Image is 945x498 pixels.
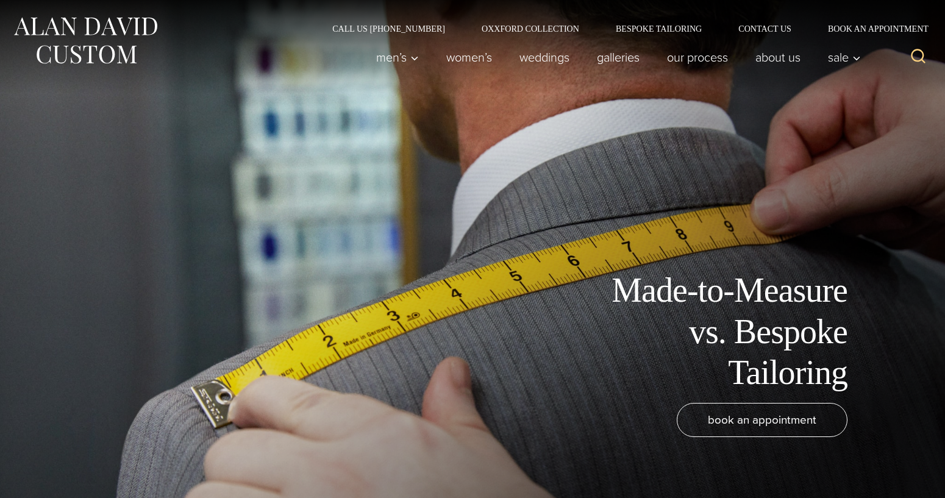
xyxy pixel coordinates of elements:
[376,51,419,63] span: Men’s
[828,51,861,63] span: Sale
[810,24,933,33] a: Book an Appointment
[742,45,815,69] a: About Us
[583,45,654,69] a: Galleries
[433,45,506,69] a: Women’s
[506,45,583,69] a: weddings
[573,270,847,393] h1: Made-to-Measure vs. Bespoke Tailoring
[463,24,597,33] a: Oxxford Collection
[720,24,810,33] a: Contact Us
[12,13,159,68] img: Alan David Custom
[314,24,933,33] nav: Secondary Navigation
[654,45,742,69] a: Our Process
[677,403,847,437] a: book an appointment
[597,24,720,33] a: Bespoke Tailoring
[314,24,463,33] a: Call Us [PHONE_NUMBER]
[904,43,933,72] button: View Search Form
[708,411,816,429] span: book an appointment
[363,45,868,69] nav: Primary Navigation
